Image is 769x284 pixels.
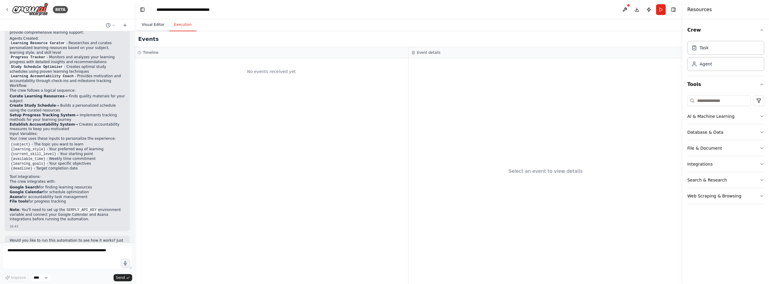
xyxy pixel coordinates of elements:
[10,41,66,46] code: Learning Resource Curator
[687,188,764,204] button: Web Scraping & Browsing
[687,177,727,183] div: Search & Research
[138,61,405,82] div: No events received yet
[10,185,39,189] strong: Google Search
[10,175,125,179] h2: Tool Integrations:
[10,94,65,98] strong: Curate Learning Resources
[10,84,125,88] h2: Workflow:
[169,19,196,31] button: Execution
[687,113,734,119] div: AI & Machine Learning
[687,129,723,135] div: Database & Data
[138,35,159,43] h2: Events
[12,3,48,16] img: Logo
[10,156,47,162] code: {available_time}
[687,93,764,209] div: Tools
[10,185,125,190] li: for finding learning resources
[103,22,118,29] button: Switch to previous chat
[10,199,125,204] li: for progress tracking
[10,151,57,157] code: {current_skill_level}
[10,65,125,74] li: - Creates optimal study schedules using proven learning techniques
[700,45,709,51] div: Task
[10,55,47,60] code: Progress Tracker
[687,22,764,38] button: Crew
[687,145,722,151] div: File & Document
[10,142,32,147] code: {subject}
[687,38,764,76] div: Crew
[10,74,125,84] li: - Provides motivation and accountability through check-ins and milestone tracking
[10,147,47,152] code: {learning_style}
[120,22,130,29] button: Start a new chat
[121,259,130,268] button: Click to speak your automation idea
[10,199,28,203] strong: File tools
[700,61,712,67] div: Agent
[10,224,125,229] div: 16:43
[687,161,713,167] div: Integrations
[10,238,125,248] p: Would you like to run this automation to see how it works? Just provide your learning details whe...
[10,36,125,41] h2: Agents Created:
[687,140,764,156] button: File & Document
[10,161,47,166] code: {learning_goals}
[10,195,22,199] strong: Asana
[10,103,56,108] strong: Create Study Schedule
[687,156,764,172] button: Integrations
[687,172,764,188] button: Search & Research
[10,142,125,147] li: - The topic you want to learn
[114,274,132,281] button: Send
[10,190,43,194] strong: Google Calendar
[10,113,125,122] li: → Implements tracking methods for your learning journey
[11,275,26,280] span: Improve
[10,113,75,117] strong: Setup Progress Tracking System
[10,122,125,132] li: → Creates accountability measures to keep you motivated
[509,168,583,175] div: Select an event to view details
[10,152,125,157] li: - Your starting point
[10,55,125,65] li: - Monitors and analyzes your learning progress with detailed insights and recommendations
[10,136,125,141] p: Your crew uses these inputs to personalize the experience:
[10,132,125,136] h2: Input Variables:
[687,108,764,124] button: AI & Machine Learning
[138,5,147,14] button: Hide left sidebar
[10,166,34,171] code: {deadline}
[687,76,764,93] button: Tools
[137,19,169,31] button: Visual Editor
[10,157,125,161] li: - Weekly time commitment
[10,41,125,55] li: - Researches and curates personalized learning resources based on your subject, learning style, a...
[687,6,712,13] h4: Resources
[669,5,678,14] button: Hide right sidebar
[10,166,125,171] li: - Target completion date
[10,195,125,200] li: for accountability task management
[10,88,125,93] p: The crew follows a logical sequence:
[687,124,764,140] button: Database & Data
[143,50,158,55] h3: Timeline
[10,103,125,113] li: → Builds a personalized schedule using the curated resources
[157,7,224,13] nav: breadcrumb
[10,161,125,166] li: - Your specific objectives
[10,74,75,79] code: Learning Accountability Coach
[687,193,741,199] div: Web Scraping & Browsing
[53,6,68,13] div: BETA
[10,190,125,195] li: for schedule optimization
[417,50,440,55] h3: Event details
[10,64,64,70] code: Study Schedule Optimizer
[10,122,75,127] strong: Establish Accountability System
[10,208,19,212] strong: Note
[10,208,125,222] p: : You'll need to set up the environment variable and connect your Google Calendar and Asana integ...
[10,147,125,152] li: - Your preferred way of learning
[2,274,29,282] button: Improve
[10,179,125,184] p: The crew integrates with:
[116,275,125,280] span: Send
[10,94,125,103] li: → Finds quality materials for your subject
[65,207,98,213] code: SERPLY_API_KEY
